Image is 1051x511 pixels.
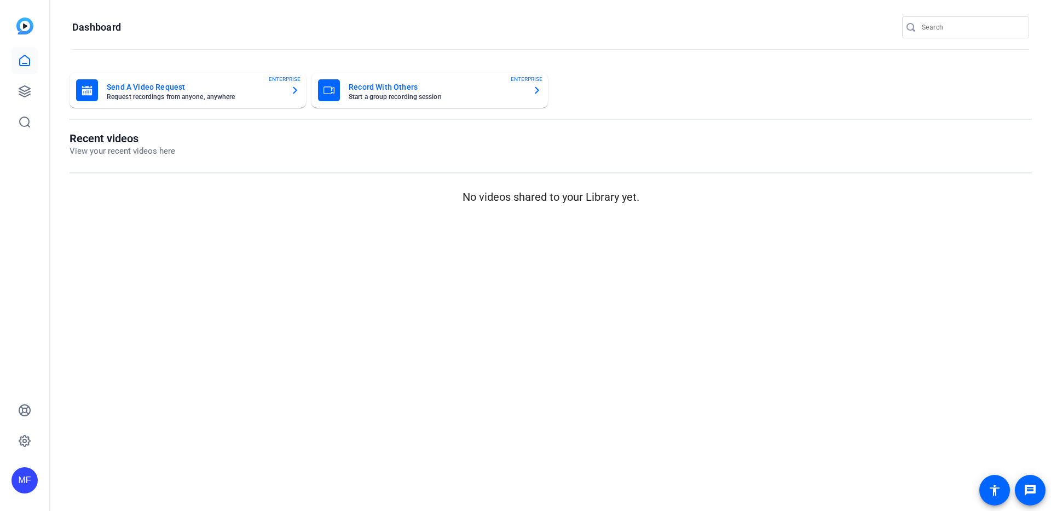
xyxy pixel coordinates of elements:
mat-icon: accessibility [988,484,1001,497]
mat-card-title: Record With Others [349,80,524,94]
button: Record With OthersStart a group recording sessionENTERPRISE [311,73,548,108]
input: Search [922,21,1020,34]
mat-card-subtitle: Request recordings from anyone, anywhere [107,94,282,100]
p: View your recent videos here [70,145,175,158]
h1: Recent videos [70,132,175,145]
mat-card-title: Send A Video Request [107,80,282,94]
span: ENTERPRISE [269,75,301,83]
button: Send A Video RequestRequest recordings from anyone, anywhereENTERPRISE [70,73,306,108]
p: No videos shared to your Library yet. [70,189,1032,205]
div: MF [11,467,38,493]
mat-icon: message [1024,484,1037,497]
mat-card-subtitle: Start a group recording session [349,94,524,100]
img: blue-gradient.svg [16,18,33,34]
h1: Dashboard [72,21,121,34]
span: ENTERPRISE [511,75,542,83]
